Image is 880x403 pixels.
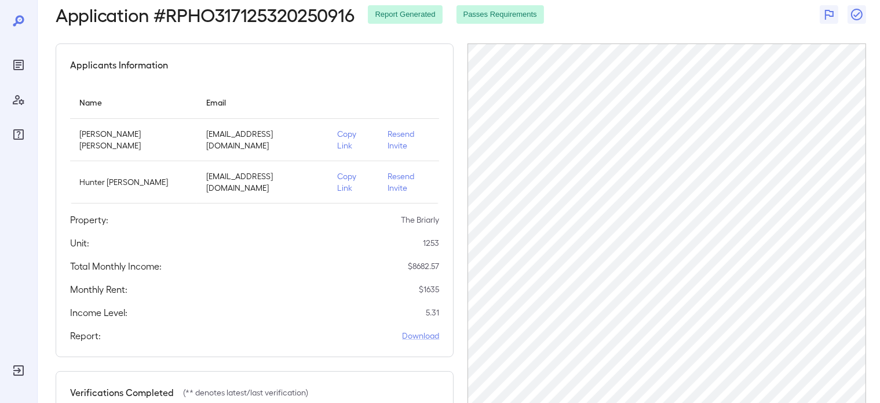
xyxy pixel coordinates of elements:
div: FAQ [9,125,28,144]
h5: Unit: [70,236,89,250]
button: Flag Report [820,5,838,24]
p: 5.31 [426,307,439,318]
p: The Briarly [401,214,439,226]
div: Reports [9,56,28,74]
h5: Monthly Rent: [70,282,127,296]
table: simple table [70,86,439,204]
th: Name [70,86,197,119]
h5: Verifications Completed [70,386,174,400]
h5: Applicants Information [70,58,168,72]
p: Copy Link [338,128,369,151]
p: Resend Invite [388,128,430,151]
p: [EMAIL_ADDRESS][DOMAIN_NAME] [206,128,319,151]
div: Log Out [9,361,28,380]
p: [EMAIL_ADDRESS][DOMAIN_NAME] [206,170,319,194]
h2: Application # RPHO317125320250916 [56,4,354,25]
h5: Report: [70,329,101,343]
th: Email [197,86,328,119]
p: [PERSON_NAME] [PERSON_NAME] [79,128,188,151]
a: Download [402,330,439,342]
p: $ 8682.57 [408,260,439,272]
p: Hunter [PERSON_NAME] [79,176,188,188]
button: Close Report [848,5,866,24]
h5: Total Monthly Income: [70,259,162,273]
h5: Income Level: [70,306,127,320]
p: (** denotes latest/last verification) [183,387,308,398]
span: Passes Requirements [457,9,544,20]
div: Manage Users [9,90,28,109]
p: 1253 [423,237,439,249]
span: Report Generated [368,9,442,20]
p: Resend Invite [388,170,430,194]
p: Copy Link [338,170,369,194]
p: $ 1635 [419,284,439,295]
h5: Property: [70,213,108,227]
